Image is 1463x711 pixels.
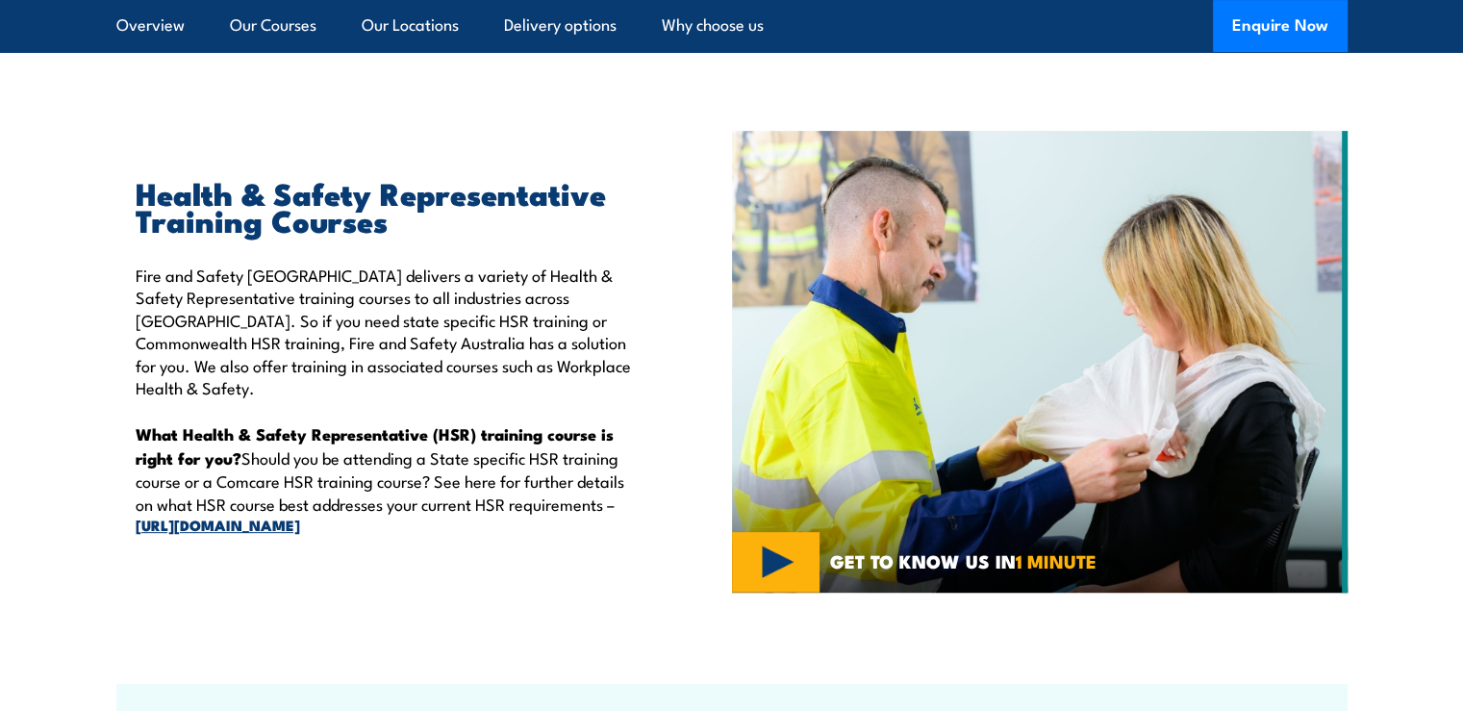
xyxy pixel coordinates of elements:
[136,179,643,233] h2: Health & Safety Representative Training Courses
[136,264,643,398] p: Fire and Safety [GEOGRAPHIC_DATA] delivers a variety of Health & Safety Representative training c...
[136,422,643,536] p: Should you be attending a State specific HSR training course or a Comcare HSR training course? Se...
[732,131,1348,593] img: Fire & Safety Australia deliver Health and Safety Representatives Training Courses – HSR Training
[136,515,643,536] a: [URL][DOMAIN_NAME]
[136,421,614,470] strong: What Health & Safety Representative (HSR) training course is right for you?
[1016,546,1097,574] strong: 1 MINUTE
[830,552,1097,570] span: GET TO KNOW US IN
